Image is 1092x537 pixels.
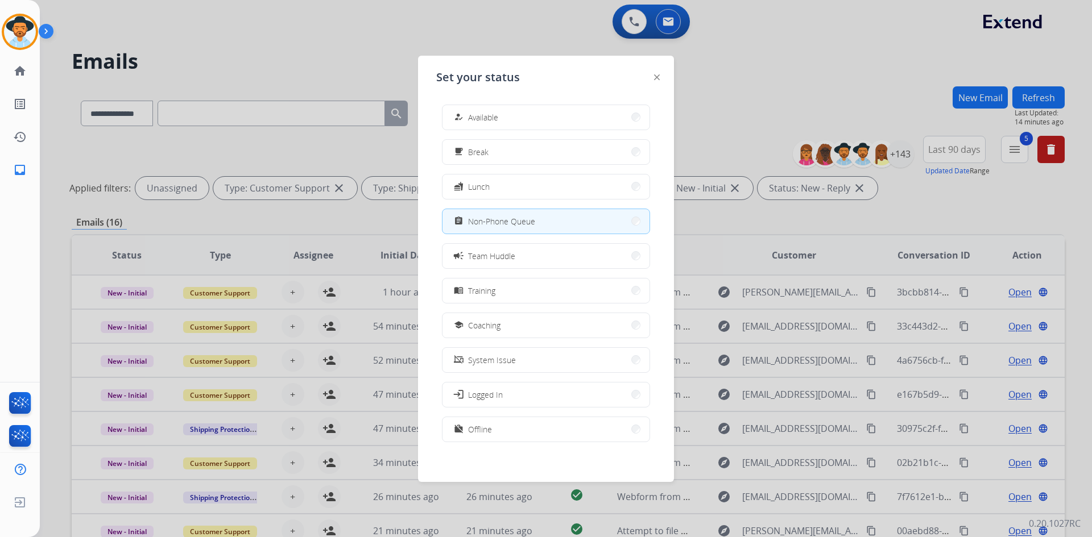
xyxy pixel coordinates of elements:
[4,16,36,48] img: avatar
[468,146,489,158] span: Break
[13,163,27,177] mat-icon: inbox
[442,105,650,130] button: Available
[454,424,464,434] mat-icon: work_off
[1029,517,1081,530] p: 0.20.1027RC
[468,181,490,193] span: Lunch
[454,320,464,330] mat-icon: school
[442,278,650,303] button: Training
[454,113,464,122] mat-icon: how_to_reg
[454,182,464,192] mat-icon: fastfood
[436,69,520,85] span: Set your status
[654,74,660,80] img: close-button
[454,217,464,226] mat-icon: assignment
[468,250,515,262] span: Team Huddle
[13,97,27,111] mat-icon: list_alt
[442,209,650,234] button: Non-Phone Queue
[454,147,464,157] mat-icon: free_breakfast
[13,130,27,144] mat-icon: history
[453,389,464,400] mat-icon: login
[442,174,650,199] button: Lunch
[442,417,650,442] button: Offline
[13,64,27,78] mat-icon: home
[442,244,650,268] button: Team Huddle
[442,348,650,372] button: System Issue
[454,355,464,365] mat-icon: phonelink_off
[468,354,516,366] span: System Issue
[468,319,500,331] span: Coaching
[468,423,492,435] span: Offline
[442,140,650,164] button: Break
[453,250,464,261] mat-icon: campaign
[468,389,503,401] span: Logged In
[442,313,650,338] button: Coaching
[468,285,495,297] span: Training
[454,286,464,295] mat-icon: menu_book
[468,215,535,227] span: Non-Phone Queue
[442,382,650,407] button: Logged In
[468,111,498,123] span: Available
